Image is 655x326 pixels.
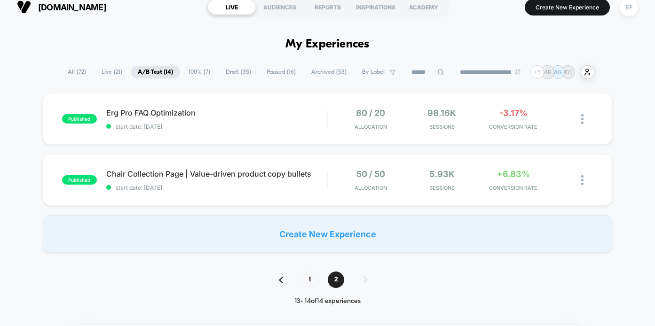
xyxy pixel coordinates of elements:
[302,272,318,288] span: 1
[269,297,386,305] div: 13 - 14 of 14 experiences
[544,69,552,76] p: AR
[409,124,475,130] span: Sessions
[328,272,344,288] span: 2
[219,66,258,78] span: Draft ( 35 )
[355,124,387,130] span: Allocation
[61,66,93,78] span: All ( 72 )
[355,185,387,191] span: Allocation
[427,108,456,118] span: 98.16k
[565,69,572,76] p: EC
[362,69,385,76] span: By Label
[409,185,475,191] span: Sessions
[480,185,547,191] span: CONVERSION RATE
[530,65,544,79] div: + 5
[131,66,180,78] span: A/B Test ( 14 )
[182,66,217,78] span: 100% ( 7 )
[95,66,129,78] span: Live ( 21 )
[356,108,385,118] span: 80 / 20
[304,66,354,78] span: Archived ( 53 )
[62,114,97,124] span: published
[429,169,455,179] span: 5.93k
[356,169,385,179] span: 50 / 50
[581,175,584,185] img: close
[106,108,327,117] span: Erg Pro FAQ Optimization
[279,277,283,283] img: pagination back
[554,69,562,76] p: AG
[581,114,584,124] img: close
[43,215,613,253] div: Create New Experience
[515,69,521,75] img: end
[499,108,528,118] span: -3.17%
[38,2,106,12] span: [DOMAIN_NAME]
[62,175,97,185] span: published
[285,38,370,51] h1: My Experiences
[106,123,327,130] span: start date: [DATE]
[497,169,530,179] span: +6.83%
[106,184,327,191] span: start date: [DATE]
[106,169,327,179] span: Chair Collection Page | Value-driven product copy bullets
[480,124,547,130] span: CONVERSION RATE
[260,66,303,78] span: Paused ( 16 )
